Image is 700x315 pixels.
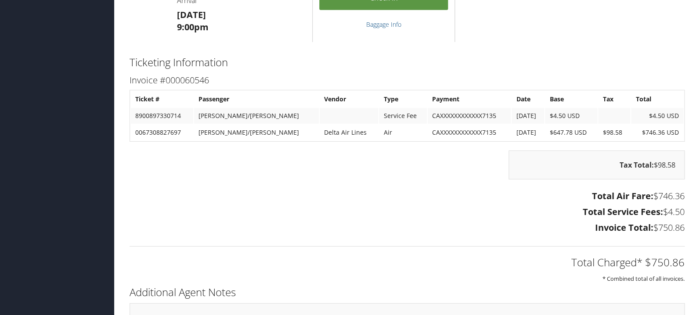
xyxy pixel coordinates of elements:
td: CAXXXXXXXXXXXX7135 [428,108,511,124]
td: [DATE] [512,125,544,140]
td: [PERSON_NAME]/[PERSON_NAME] [194,108,319,124]
th: Type [379,91,426,107]
strong: [DATE] [177,9,206,21]
div: $98.58 [509,150,685,179]
td: [PERSON_NAME]/[PERSON_NAME] [194,125,319,140]
td: 8900897330714 [131,108,193,124]
th: Payment [428,91,511,107]
h3: $750.86 [130,222,685,234]
h2: Additional Agent Notes [130,285,685,300]
strong: Tax Total: [620,160,654,170]
td: [DATE] [512,108,544,124]
td: $647.78 USD [545,125,597,140]
th: Base [545,91,597,107]
td: Service Fee [379,108,426,124]
th: Ticket # [131,91,193,107]
td: $4.50 USD [545,108,597,124]
td: 0067308827697 [131,125,193,140]
th: Tax [598,91,630,107]
td: $746.36 USD [631,125,683,140]
strong: 9:00pm [177,21,209,33]
h2: Ticketing Information [130,55,685,70]
th: Date [512,91,544,107]
th: Total [631,91,683,107]
h3: $4.50 [130,206,685,218]
th: Vendor [320,91,379,107]
small: * Combined total of all invoices. [603,275,685,283]
strong: Invoice Total: [595,222,653,233]
strong: Total Air Fare: [592,190,653,202]
td: $98.58 [598,125,630,140]
td: Delta Air Lines [320,125,379,140]
td: $4.50 USD [631,108,683,124]
strong: Total Service Fees: [583,206,663,218]
th: Passenger [194,91,319,107]
h3: $746.36 [130,190,685,202]
h2: Total Charged* $750.86 [130,255,685,270]
td: CAXXXXXXXXXXXX7135 [428,125,511,140]
a: Baggage Info [366,20,401,29]
h3: Invoice #000060546 [130,74,685,86]
td: Air [379,125,426,140]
